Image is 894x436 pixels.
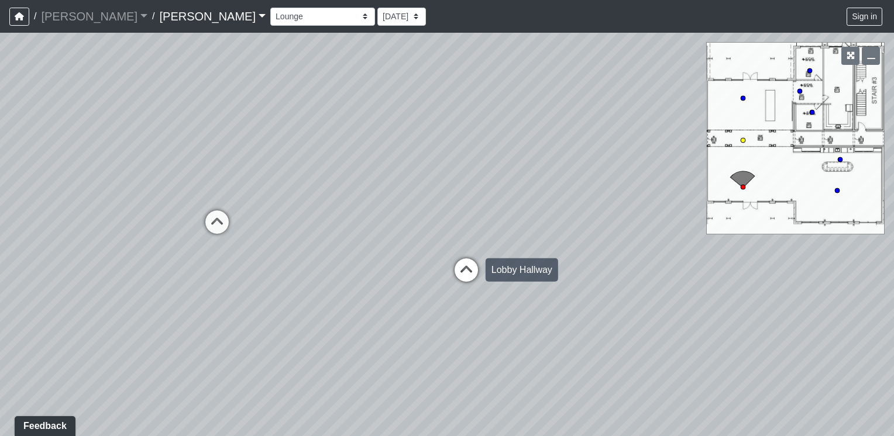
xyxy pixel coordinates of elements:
iframe: Ybug feedback widget [9,413,78,436]
a: [PERSON_NAME] [41,5,147,28]
span: / [147,5,159,28]
div: Lobby Hallway [486,258,558,282]
span: / [29,5,41,28]
button: Sign in [847,8,882,26]
a: [PERSON_NAME] [159,5,266,28]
